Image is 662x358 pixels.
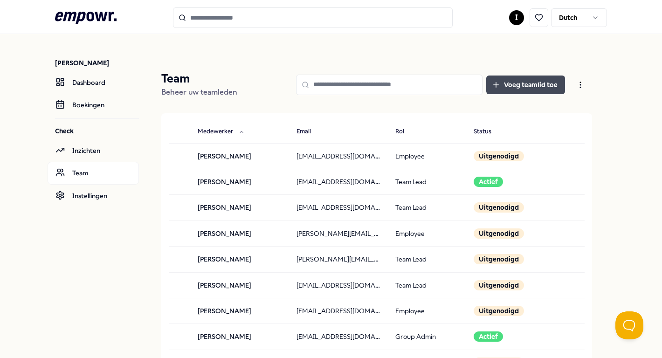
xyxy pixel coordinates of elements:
[388,123,423,141] button: Rol
[289,220,388,246] td: [PERSON_NAME][EMAIL_ADDRESS][DOMAIN_NAME]
[474,202,524,213] div: Uitgenodigd
[161,88,237,96] span: Beheer uw teamleden
[48,185,139,207] a: Instellingen
[474,254,524,264] div: Uitgenodigd
[388,195,466,220] td: Team Lead
[190,247,289,272] td: [PERSON_NAME]
[173,7,453,28] input: Search for products, categories or subcategories
[388,169,466,194] td: Team Lead
[289,324,388,350] td: [EMAIL_ADDRESS][DOMAIN_NAME]
[190,169,289,194] td: [PERSON_NAME]
[289,123,330,141] button: Email
[289,247,388,272] td: [PERSON_NAME][EMAIL_ADDRESS][DOMAIN_NAME]
[474,280,524,290] div: Uitgenodigd
[388,272,466,298] td: Team Lead
[509,10,524,25] button: I
[474,306,524,316] div: Uitgenodigd
[55,58,139,68] p: [PERSON_NAME]
[190,220,289,246] td: [PERSON_NAME]
[474,228,524,239] div: Uitgenodigd
[388,298,466,324] td: Employee
[615,311,643,339] iframe: Help Scout Beacon - Open
[190,298,289,324] td: [PERSON_NAME]
[289,298,388,324] td: [EMAIL_ADDRESS][DOMAIN_NAME]
[289,143,388,169] td: [EMAIL_ADDRESS][DOMAIN_NAME]
[289,169,388,194] td: [EMAIL_ADDRESS][DOMAIN_NAME]
[48,139,139,162] a: Inzichten
[48,71,139,94] a: Dashboard
[55,126,139,136] p: Check
[190,143,289,169] td: [PERSON_NAME]
[388,247,466,272] td: Team Lead
[388,220,466,246] td: Employee
[474,331,503,342] div: Actief
[569,76,592,94] button: Open menu
[486,76,565,94] button: Voeg teamlid toe
[289,272,388,298] td: [EMAIL_ADDRESS][DOMAIN_NAME]
[161,71,237,86] p: Team
[388,143,466,169] td: Employee
[474,151,524,161] div: Uitgenodigd
[190,123,252,141] button: Medewerker
[48,162,139,184] a: Team
[289,195,388,220] td: [EMAIL_ADDRESS][DOMAIN_NAME]
[190,272,289,298] td: [PERSON_NAME]
[48,94,139,116] a: Boekingen
[388,324,466,350] td: Group Admin
[466,123,510,141] button: Status
[190,195,289,220] td: [PERSON_NAME]
[474,177,503,187] div: Actief
[190,324,289,350] td: [PERSON_NAME]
